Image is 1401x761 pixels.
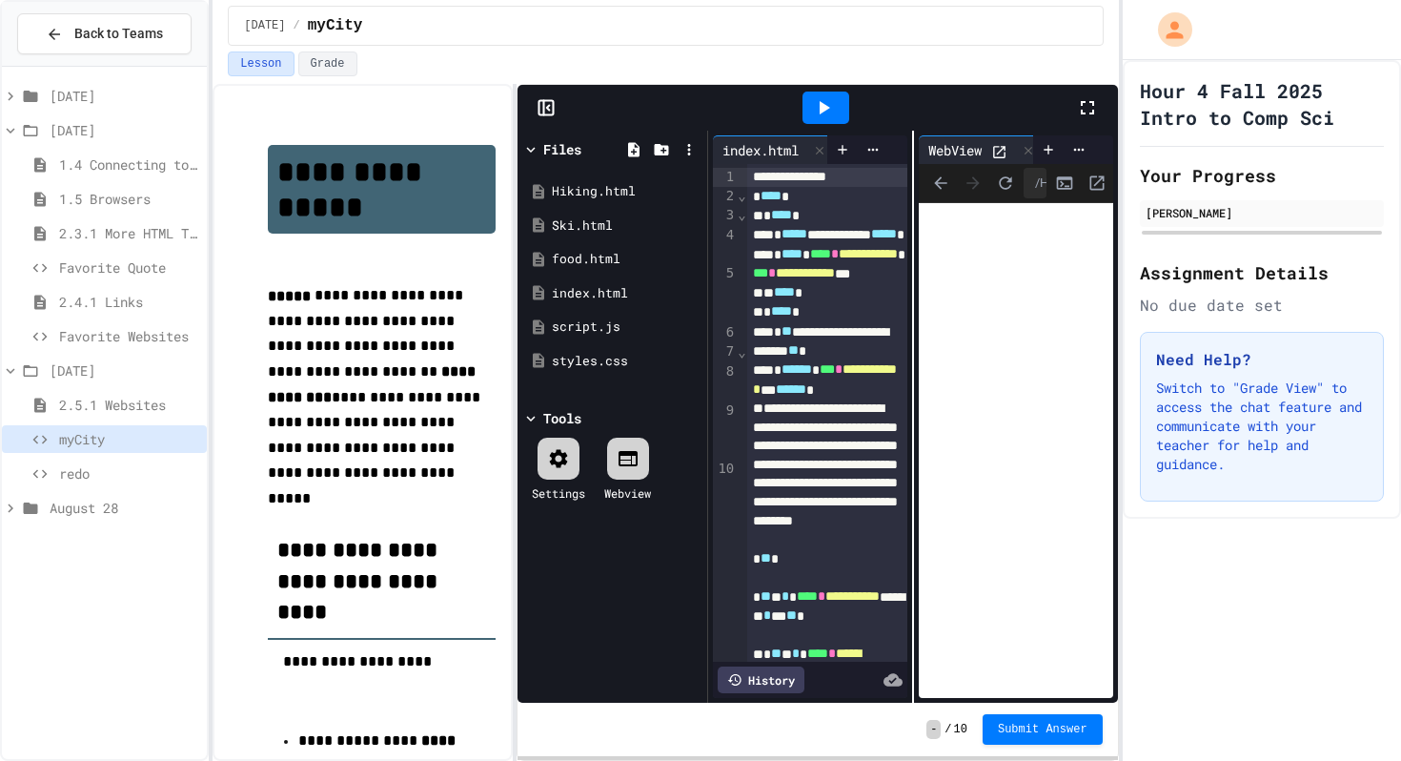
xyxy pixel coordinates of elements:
div: index.html [713,140,808,160]
iframe: chat widget [1321,685,1382,742]
div: History [718,667,804,693]
div: food.html [552,250,700,269]
span: / [944,722,951,737]
div: 9 [713,401,737,460]
iframe: chat widget [1243,602,1382,683]
button: Console [1050,169,1079,197]
div: 7 [713,342,737,361]
button: Grade [298,51,357,76]
span: August 28 [50,498,199,518]
span: 1.4 Connecting to a Website [59,154,199,175]
div: 6 [713,323,737,342]
span: [DATE] [50,120,199,140]
div: 4 [713,226,737,265]
h2: Your Progress [1140,162,1384,189]
span: Forward [959,169,987,197]
span: myCity [308,14,363,37]
span: myCity [59,429,199,449]
span: Back [926,169,955,197]
span: [DATE] [244,18,285,33]
span: Favorite Websites [59,326,199,346]
div: index.html [552,284,700,303]
div: My Account [1138,8,1197,51]
div: Tools [543,408,581,428]
div: Files [543,139,581,159]
iframe: Web Preview [919,203,1113,699]
span: Fold line [737,344,746,360]
div: styles.css [552,352,700,371]
p: Switch to "Grade View" to access the chat feature and communicate with your teacher for help and ... [1156,379,1368,474]
div: WebView [919,140,991,160]
div: Settings [532,484,585,502]
div: 5 [713,264,737,322]
div: /Hiking.html [1024,168,1046,198]
span: Fold line [737,188,746,203]
div: 8 [713,362,737,401]
div: 2 [713,187,737,206]
span: Submit Answer [998,722,1087,737]
span: Back to Teams [74,24,163,44]
div: 10 [713,460,737,684]
div: 1 [713,168,737,187]
div: index.html [713,135,832,164]
div: 3 [713,206,737,225]
span: 2.3.1 More HTML Tags [59,223,199,243]
span: 2.4.1 Links [59,292,199,312]
h2: Assignment Details [1140,259,1384,286]
span: redo [59,463,199,483]
h1: Hour 4 Fall 2025 Intro to Comp Sci [1140,77,1384,131]
span: - [926,720,941,739]
span: [DATE] [50,86,199,106]
span: 2.5.1 Websites [59,395,199,415]
div: Hiking.html [552,182,700,201]
span: / [294,18,300,33]
span: Fold line [737,207,746,222]
button: Submit Answer [983,714,1103,745]
div: [PERSON_NAME] [1146,204,1378,221]
button: Refresh [991,169,1020,197]
span: [DATE] [50,360,199,380]
h3: Need Help? [1156,348,1368,371]
div: WebView [919,135,1041,164]
div: script.js [552,318,700,337]
div: Ski.html [552,216,700,236]
button: Lesson [228,51,294,76]
span: 10 [954,722,967,737]
div: Webview [604,484,651,502]
button: Back to Teams [17,13,192,54]
button: Open in new tab [1083,169,1111,197]
span: Favorite Quote [59,257,199,278]
div: No due date set [1140,294,1384,317]
span: 1.5 Browsers [59,189,199,209]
